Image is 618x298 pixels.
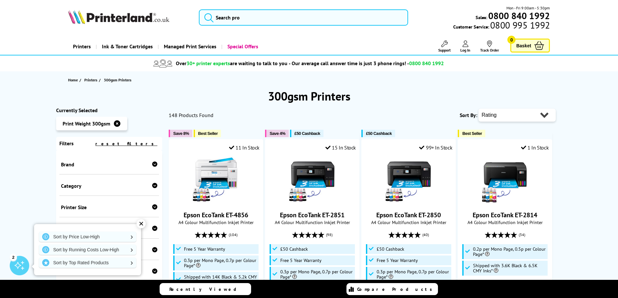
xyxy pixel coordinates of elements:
[507,36,515,44] span: 0
[104,77,131,82] span: 300gsm Printers
[384,199,433,206] a: Epson EcoTank ET-2850
[487,13,550,19] a: 0800 840 1992
[229,144,260,151] div: 11 In Stock
[192,156,240,204] img: Epson EcoTank ET-4856
[280,211,345,219] a: Epson EcoTank ET-2851
[295,131,320,136] span: £50 Cashback
[510,39,550,53] a: Basket 0
[192,199,240,206] a: Epson EcoTank ET-4856
[199,9,408,26] input: Search pro
[326,229,333,241] span: (98)
[96,38,158,55] a: Ink & Toner Cartridges
[173,131,189,136] span: Save 8%
[488,10,550,22] b: 0800 840 1992
[265,130,288,137] button: Save 4%
[290,130,323,137] button: £50 Cashback
[68,38,96,55] a: Printers
[481,156,529,204] img: Epson EcoTank ET-2814
[169,112,213,118] span: 148 Products Found
[184,258,257,268] span: 0.3p per Mono Page, 0.7p per Colour Page*
[68,10,169,24] img: Printerland Logo
[365,219,452,225] span: A4 Colour Multifunction Inkjet Printer
[357,286,436,292] span: Compare Products
[187,60,230,66] span: 30+ printer experts
[489,22,550,28] span: 0800 995 1992
[270,131,285,136] span: Save 4%
[346,283,438,295] a: Compare Products
[269,219,356,225] span: A4 Colour Multifunction Inkjet Printer
[506,5,550,11] span: Mon - Fri 9:00am - 5:30pm
[361,130,395,137] button: £50 Cashback
[376,211,441,219] a: Epson EcoTank ET-2850
[438,48,451,53] span: Support
[169,286,243,292] span: Recently Viewed
[288,156,337,204] img: Epson EcoTank ET-2851
[280,269,354,280] span: 0.3p per Mono Page, 0.7p per Colour Page*
[176,60,287,66] span: Over are waiting to talk to you
[172,219,260,225] span: A4 Colour Multifunction Inkjet Printer
[169,130,192,137] button: Save 8%
[460,41,470,53] a: Log In
[39,244,136,255] a: Sort by Running Costs Low-High
[61,183,158,189] div: Category
[68,77,79,83] a: Home
[229,229,237,241] span: (104)
[289,60,444,66] span: - Our average call answer time is just 3 phone rings! -
[102,38,153,55] span: Ink & Toner Cartridges
[56,89,562,104] h1: 300gsm Printers
[460,112,477,118] span: Sort By:
[68,10,191,25] a: Printerland Logo
[160,283,251,295] a: Recently Viewed
[366,131,392,136] span: £50 Cashback
[460,48,470,53] span: Log In
[476,14,487,20] span: Sales:
[158,38,221,55] a: Managed Print Services
[473,211,537,219] a: Epson EcoTank ET-2814
[184,274,257,285] span: Shipped with 14K Black & 5.2k CMY Inks*
[61,161,158,168] div: Brand
[462,131,482,136] span: Best Seller
[56,107,163,113] div: Currently Selected
[377,246,404,252] span: £50 Cashback
[184,246,225,252] span: Free 5 Year Warranty
[84,77,97,83] span: Printers
[280,258,321,263] span: Free 5 Year Warranty
[194,130,221,137] button: Best Seller
[137,219,146,228] div: ✕
[419,144,452,151] div: 99+ In Stock
[409,60,444,66] span: 0800 840 1992
[473,263,546,273] span: Shipped with 3.6K Black & 6.5K CMY Inks*
[63,120,110,127] span: Print Weight 300gsm
[473,246,546,257] span: 0.2p per Mono Page, 0.5p per Colour Page*
[521,144,549,151] div: 1 In Stock
[280,246,308,252] span: £50 Cashback
[516,41,531,50] span: Basket
[61,204,158,210] div: Printer Size
[377,269,450,280] span: 0.3p per Mono Page, 0.7p per Colour Page*
[95,141,157,147] a: reset filters
[198,131,218,136] span: Best Seller
[10,254,17,261] div: 2
[288,199,337,206] a: Epson EcoTank ET-2851
[221,38,263,55] a: Special Offers
[453,22,550,30] span: Customer Service:
[384,156,433,204] img: Epson EcoTank ET-2850
[438,41,451,53] a: Support
[39,232,136,242] a: Sort by Price Low-High
[377,258,418,263] span: Free 5 Year Warranty
[325,144,356,151] div: 15 In Stock
[184,211,248,219] a: Epson EcoTank ET-4856
[422,229,429,241] span: (40)
[519,229,525,241] span: (34)
[480,41,499,53] a: Track Order
[39,257,136,268] a: Sort by Top Rated Products
[481,199,529,206] a: Epson EcoTank ET-2814
[458,130,485,137] button: Best Seller
[84,77,99,83] a: Printers
[461,219,549,225] span: A4 Colour Multifunction Inkjet Printer
[59,140,74,147] span: Filters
